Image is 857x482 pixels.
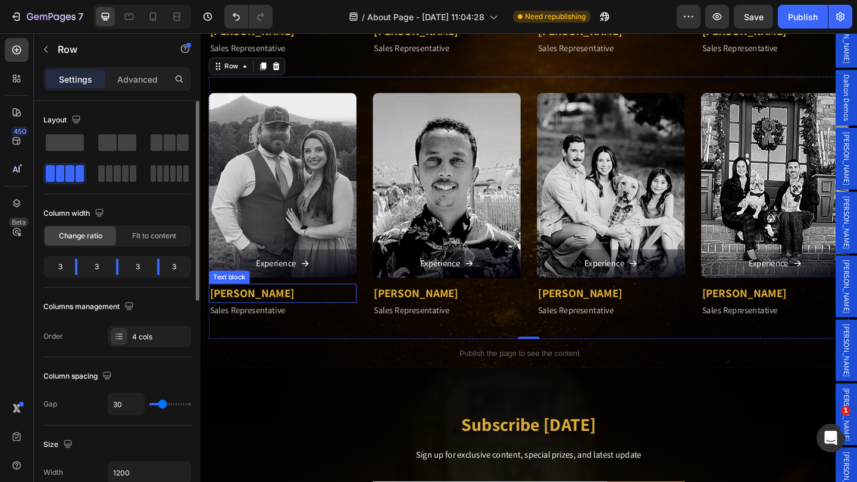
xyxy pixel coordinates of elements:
[117,73,158,86] p: Advanced
[43,368,114,385] div: Column spacing
[366,235,527,266] a: Experience
[58,42,159,56] p: Row
[9,218,29,227] div: Beta
[43,112,83,128] div: Layout
[189,273,347,292] p: [PERSON_NAME]
[545,65,705,266] img: Alt Image
[841,406,850,415] span: 1
[11,127,29,136] div: 450
[596,242,640,259] p: Experience
[11,260,51,270] div: Text block
[128,259,148,275] div: 3
[43,399,57,409] div: Gap
[78,10,83,24] p: 7
[132,231,176,241] span: Fit to content
[187,65,348,266] img: Alt Image
[696,247,708,304] span: [PERSON_NAME]
[9,235,170,266] a: Experience
[9,411,705,439] h2: Subscribe [DATE]
[189,294,347,308] p: Sales Representative
[817,424,845,452] iframe: Intercom live chat
[367,9,526,23] p: Sales Representative
[43,299,136,315] div: Columns management
[366,65,527,266] img: Alt Image
[367,294,526,308] p: Sales Representative
[696,177,708,235] span: [PERSON_NAME]
[545,235,705,266] a: Experience
[788,11,818,23] div: Publish
[24,30,43,41] div: Row
[132,332,188,342] div: 4 cols
[734,5,773,29] button: Save
[169,259,189,275] div: 3
[744,12,764,22] span: Save
[546,9,704,23] p: Sales Representative
[525,11,586,22] span: Need republishing
[187,235,348,266] a: Experience
[201,33,857,482] iframe: Design area
[696,45,708,96] span: Dalton Demos
[239,242,283,259] p: Experience
[59,73,92,86] p: Settings
[43,467,63,478] div: Width
[61,242,104,259] p: Experience
[9,65,170,266] img: Alt Image
[367,273,526,292] p: [PERSON_NAME]
[10,450,704,467] p: Sign up for exclusive content, special prizes, and latest update
[87,259,107,275] div: 3
[43,437,75,453] div: Size
[46,259,65,275] div: 3
[59,231,102,241] span: Change ratio
[696,386,708,443] span: [PERSON_NAME]
[696,108,708,165] span: [PERSON_NAME]
[10,294,168,308] p: Sales Representative
[43,331,63,342] div: Order
[108,393,144,415] input: Auto
[778,5,828,29] button: Publish
[546,294,704,308] p: Sales Representative
[367,11,484,23] span: About Page - [DATE] 11:04:28
[546,273,704,292] p: [PERSON_NAME]
[224,5,273,29] div: Undo/Redo
[10,273,168,292] p: [PERSON_NAME]
[10,9,168,23] p: Sales Representative
[418,242,461,259] p: Experience
[5,5,89,29] button: 7
[189,9,347,23] p: Sales Representative
[43,206,107,222] div: Column width
[696,316,708,374] span: [PERSON_NAME]
[362,11,365,23] span: /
